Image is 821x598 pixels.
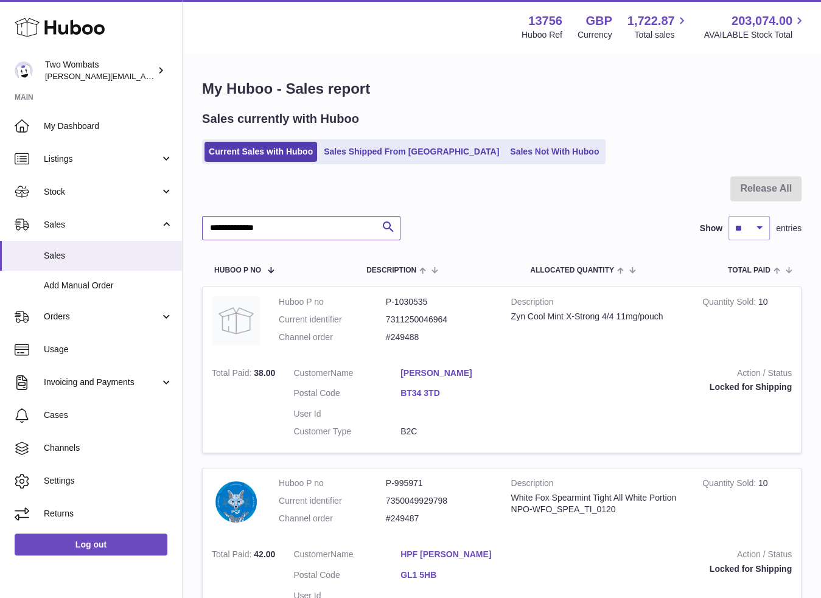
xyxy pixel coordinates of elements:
[526,381,792,393] div: Locked for Shipping
[202,79,802,99] h1: My Huboo - Sales report
[44,120,173,132] span: My Dashboard
[293,408,400,420] dt: User Id
[44,250,173,262] span: Sales
[386,296,493,308] dd: P-1030535
[204,142,317,162] a: Current Sales with Huboo
[293,426,400,437] dt: Customer Type
[526,549,792,563] strong: Action / Status
[693,468,801,540] td: 10
[44,409,173,421] span: Cases
[320,142,503,162] a: Sales Shipped From [GEOGRAPHIC_DATA]
[400,388,508,399] a: BT34 3TD
[386,495,493,507] dd: 7350049929798
[279,478,386,489] dt: Huboo P no
[506,142,603,162] a: Sales Not With Huboo
[627,13,689,41] a: 1,722.87 Total sales
[386,513,493,524] dd: #249487
[293,569,400,584] dt: Postal Code
[627,13,675,29] span: 1,722.87
[585,13,612,29] strong: GBP
[212,478,260,526] img: White_Fox_All_White_Portion_Spearmint_Tight_Nicotine_Pouches-7350049929798.webp
[386,332,493,343] dd: #249488
[44,219,160,231] span: Sales
[526,367,792,382] strong: Action / Status
[279,296,386,308] dt: Huboo P no
[634,29,688,41] span: Total sales
[400,426,508,437] dd: B2C
[293,388,400,402] dt: Postal Code
[44,377,160,388] span: Invoicing and Payments
[212,549,254,562] strong: Total Paid
[511,296,685,311] strong: Description
[702,478,758,491] strong: Quantity Sold
[702,297,758,310] strong: Quantity Sold
[522,29,562,41] div: Huboo Ref
[704,13,806,41] a: 203,074.00 AVAILABLE Stock Total
[279,513,386,524] dt: Channel order
[530,266,614,274] span: ALLOCATED Quantity
[45,71,309,81] span: [PERSON_NAME][EMAIL_ADDRESS][PERSON_NAME][DOMAIN_NAME]
[511,311,685,322] div: Zyn Cool Mint X-Strong 4/4 11mg/pouch
[732,13,792,29] span: 203,074.00
[44,344,173,355] span: Usage
[386,478,493,489] dd: P-995971
[511,478,685,492] strong: Description
[511,492,685,515] div: White Fox Spearmint Tight All White Portion NPO-WFO_SPEA_TI_0120
[212,296,260,345] img: no-photo.jpg
[214,266,261,274] span: Huboo P no
[254,549,275,559] span: 42.00
[279,314,386,325] dt: Current identifier
[293,549,400,563] dt: Name
[704,29,806,41] span: AVAILABLE Stock Total
[44,186,160,198] span: Stock
[400,367,508,379] a: [PERSON_NAME]
[293,367,400,382] dt: Name
[212,368,254,381] strong: Total Paid
[400,569,508,581] a: GL1 5HB
[44,508,173,520] span: Returns
[728,266,770,274] span: Total paid
[700,223,722,234] label: Show
[293,549,330,559] span: Customer
[44,442,173,454] span: Channels
[366,266,416,274] span: Description
[279,495,386,507] dt: Current identifier
[44,153,160,165] span: Listings
[293,368,330,378] span: Customer
[202,111,359,127] h2: Sales currently with Huboo
[254,368,275,378] span: 38.00
[44,475,173,487] span: Settings
[44,311,160,322] span: Orders
[528,13,562,29] strong: 13756
[45,59,155,82] div: Two Wombats
[279,332,386,343] dt: Channel order
[386,314,493,325] dd: 7311250046964
[15,61,33,80] img: adam.randall@twowombats.com
[400,549,508,560] a: HPF [PERSON_NAME]
[578,29,612,41] div: Currency
[44,280,173,291] span: Add Manual Order
[693,287,801,358] td: 10
[776,223,802,234] span: entries
[526,563,792,575] div: Locked for Shipping
[15,534,167,555] a: Log out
